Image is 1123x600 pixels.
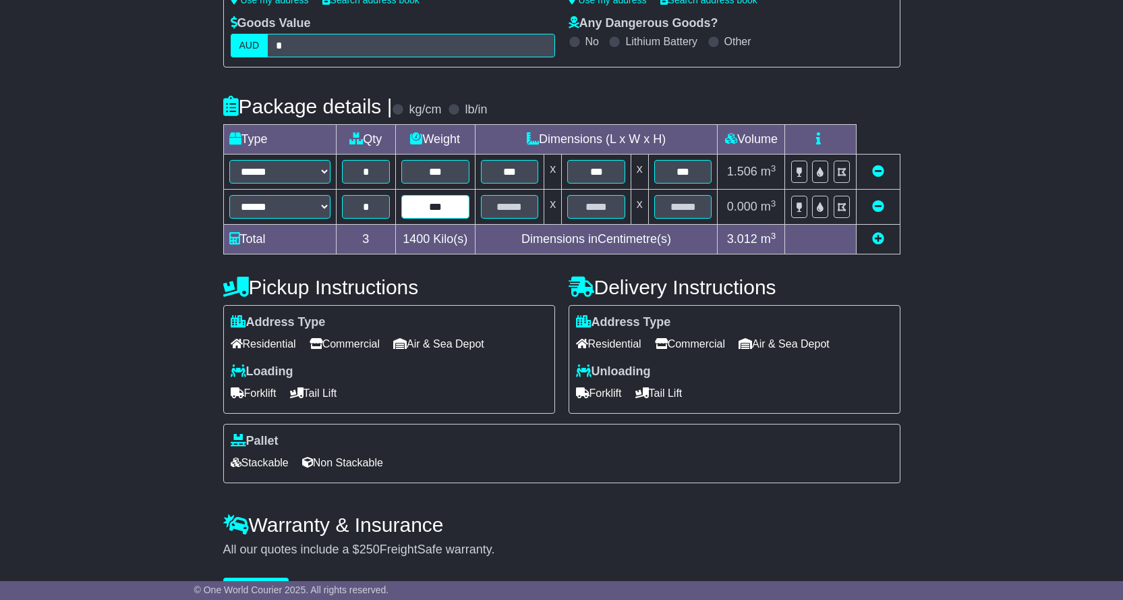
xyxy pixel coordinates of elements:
a: Remove this item [872,200,884,213]
span: Non Stackable [302,452,383,473]
td: Dimensions in Centimetre(s) [475,225,718,254]
span: Forklift [576,383,622,404]
label: No [585,35,599,48]
sup: 3 [771,198,776,209]
td: Weight [395,125,475,155]
td: Dimensions (L x W x H) [475,125,718,155]
span: Air & Sea Depot [393,333,484,354]
span: 1400 [403,232,430,246]
h4: Package details | [223,95,393,117]
label: AUD [231,34,268,57]
td: Qty [336,125,395,155]
a: Remove this item [872,165,884,178]
label: Lithium Battery [625,35,697,48]
span: Air & Sea Depot [739,333,830,354]
span: 3.012 [727,232,757,246]
span: Forklift [231,383,277,404]
label: Address Type [231,315,326,330]
h4: Delivery Instructions [569,276,900,298]
sup: 3 [771,163,776,173]
span: 250 [359,543,380,556]
label: Other [724,35,751,48]
td: x [631,155,648,190]
span: Tail Lift [290,383,337,404]
label: Loading [231,364,293,379]
label: lb/in [465,103,487,117]
td: x [631,190,648,225]
label: Any Dangerous Goods? [569,16,718,31]
label: Goods Value [231,16,311,31]
label: kg/cm [409,103,441,117]
td: x [544,155,562,190]
div: All our quotes include a $ FreightSafe warranty. [223,543,900,557]
td: Total [223,225,336,254]
span: Tail Lift [635,383,683,404]
label: Address Type [576,315,671,330]
span: Residential [231,333,296,354]
td: Kilo(s) [395,225,475,254]
td: 3 [336,225,395,254]
span: Stackable [231,452,289,473]
sup: 3 [771,231,776,241]
label: Pallet [231,434,279,449]
label: Unloading [576,364,651,379]
a: Add new item [872,232,884,246]
span: 0.000 [727,200,757,213]
td: x [544,190,562,225]
span: m [761,232,776,246]
span: 1.506 [727,165,757,178]
span: m [761,165,776,178]
td: Type [223,125,336,155]
h4: Pickup Instructions [223,276,555,298]
span: Commercial [310,333,380,354]
td: Volume [718,125,785,155]
span: © One World Courier 2025. All rights reserved. [194,584,389,595]
h4: Warranty & Insurance [223,514,900,536]
span: Residential [576,333,641,354]
span: m [761,200,776,213]
span: Commercial [655,333,725,354]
